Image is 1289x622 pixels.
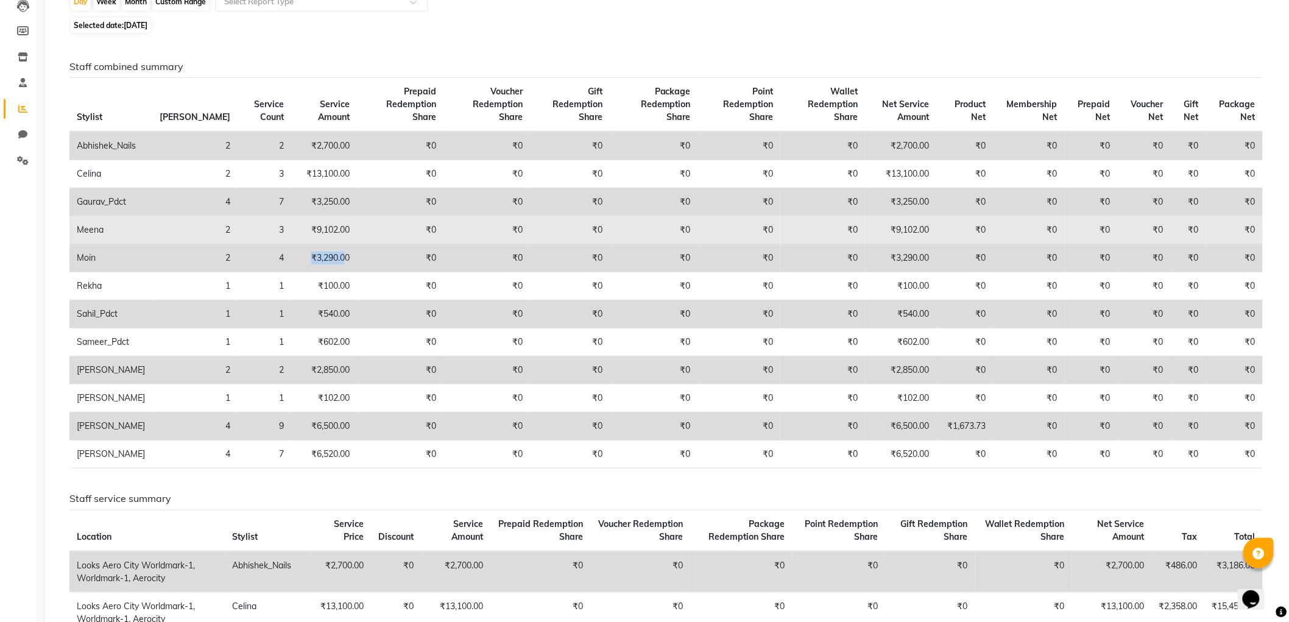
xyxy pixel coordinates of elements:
td: ₹0 [610,244,698,272]
td: ₹0 [780,160,865,188]
span: Wallet Redemption Share [808,86,858,122]
td: ₹0 [937,188,994,216]
td: ₹0 [610,300,698,328]
td: ₹0 [1206,216,1263,244]
span: Membership Net [1007,99,1058,122]
td: ₹0 [610,160,698,188]
td: ₹0 [993,384,1064,412]
td: ₹0 [993,300,1064,328]
td: 7 [238,188,292,216]
td: ₹2,700.00 [292,132,357,160]
td: ₹0 [1206,328,1263,356]
td: ₹0 [530,188,610,216]
span: Prepaid Redemption Share [498,518,583,542]
td: ₹0 [793,551,886,593]
td: ₹0 [1206,300,1263,328]
td: ₹0 [780,244,865,272]
td: ₹100.00 [292,272,357,300]
td: ₹0 [610,412,698,440]
td: ₹0 [780,132,865,160]
span: Gift Redemption Share [901,518,968,542]
span: Tax [1182,531,1198,542]
td: ₹0 [698,412,780,440]
span: Gift Net [1184,99,1199,122]
td: ₹3,250.00 [865,188,936,216]
td: Abhishek_Nails [225,551,308,593]
h6: Staff combined summary [69,61,1263,72]
td: ₹0 [443,440,530,468]
td: Rekha [69,272,152,300]
td: ₹0 [590,551,690,593]
td: ₹0 [530,328,610,356]
td: ₹0 [490,551,590,593]
td: ₹0 [993,132,1064,160]
span: Package Redemption Share [641,86,691,122]
td: ₹0 [530,440,610,468]
td: ₹0 [1171,160,1206,188]
span: Discount [378,531,414,542]
td: ₹0 [993,440,1064,468]
td: ₹3,290.00 [865,244,936,272]
td: ₹0 [698,356,780,384]
td: ₹0 [993,272,1064,300]
td: ₹0 [610,272,698,300]
td: ₹0 [937,384,994,412]
td: ₹2,850.00 [292,356,357,384]
td: ₹0 [993,356,1064,384]
td: ₹0 [1065,384,1118,412]
td: ₹0 [443,356,530,384]
td: ₹0 [443,272,530,300]
td: ₹0 [1118,188,1171,216]
h6: Staff service summary [69,493,1263,504]
td: ₹0 [1206,188,1263,216]
td: ₹0 [1171,356,1206,384]
td: Looks Aero City Worldmark-1, Worldmark-1, Aerocity [69,551,225,593]
td: ₹2,700.00 [308,551,371,593]
td: ₹0 [1118,160,1171,188]
td: ₹0 [886,551,975,593]
span: Service Price [334,518,364,542]
td: ₹0 [937,244,994,272]
td: 1 [152,272,238,300]
td: ₹0 [1171,300,1206,328]
td: 1 [152,328,238,356]
td: ₹0 [937,328,994,356]
td: ₹2,700.00 [1072,551,1152,593]
td: ₹2,700.00 [865,132,936,160]
span: Stylist [77,111,102,122]
span: Service Amount [451,518,483,542]
td: Gaurav_Pdct [69,188,152,216]
td: 2 [238,356,292,384]
td: ₹0 [1065,188,1118,216]
iframe: chat widget [1238,573,1277,610]
td: ₹0 [698,188,780,216]
td: ₹0 [937,440,994,468]
td: ₹0 [1065,132,1118,160]
td: ₹0 [530,132,610,160]
span: Stylist [232,531,258,542]
td: ₹0 [443,412,530,440]
td: ₹0 [357,244,443,272]
td: [PERSON_NAME] [69,384,152,412]
td: ₹0 [1171,188,1206,216]
td: ₹0 [610,132,698,160]
td: ₹0 [1118,356,1171,384]
td: ₹0 [1206,132,1263,160]
span: Gift Redemption Share [553,86,603,122]
span: [PERSON_NAME] [160,111,230,122]
td: ₹0 [443,188,530,216]
td: 1 [238,272,292,300]
span: Location [77,531,111,542]
td: ₹0 [1171,440,1206,468]
td: ₹0 [780,384,865,412]
td: ₹0 [993,188,1064,216]
td: ₹0 [1171,132,1206,160]
td: ₹0 [530,412,610,440]
td: ₹102.00 [865,384,936,412]
td: ₹6,520.00 [865,440,936,468]
td: ₹0 [698,440,780,468]
td: 1 [152,384,238,412]
td: ₹0 [610,384,698,412]
td: ₹0 [357,440,443,468]
td: ₹0 [937,356,994,384]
